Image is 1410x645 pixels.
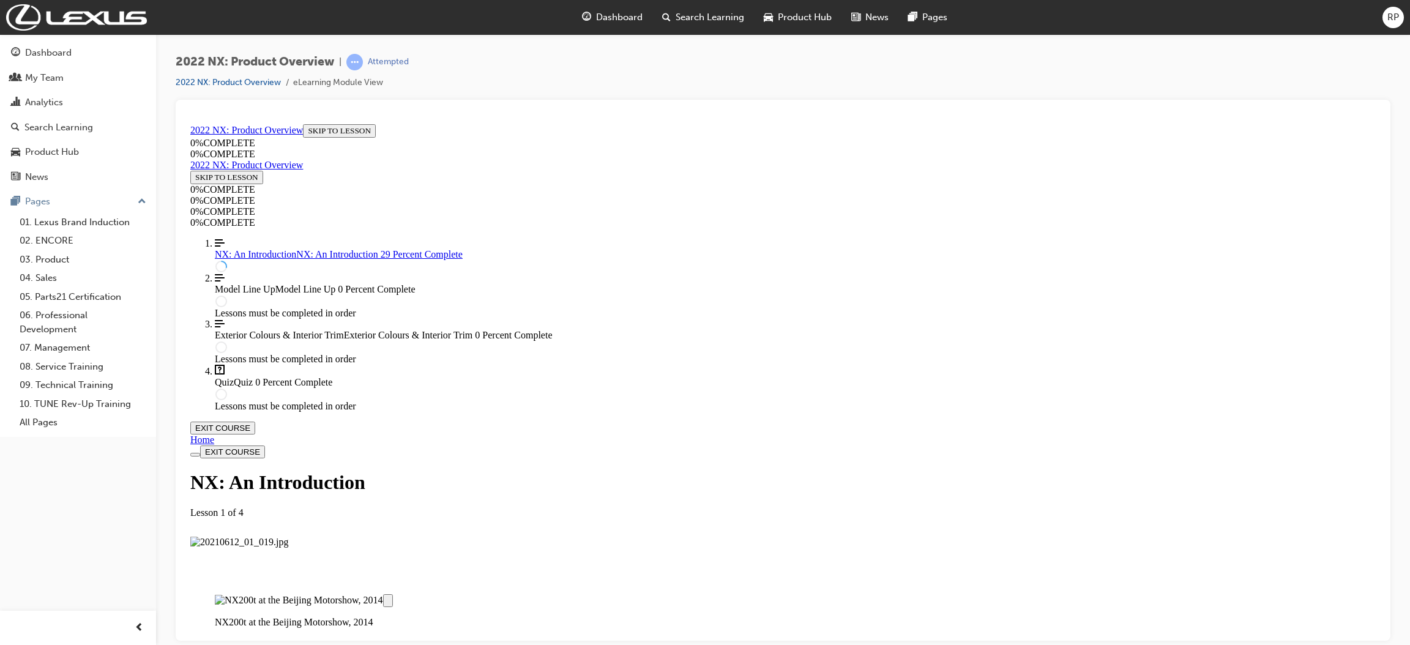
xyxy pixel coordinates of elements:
a: 08. Service Training [15,357,151,376]
section: Course Information [5,40,176,87]
a: 2022 NX: Product Overview [5,40,117,51]
span: news-icon [11,172,20,183]
div: Dashboard [25,46,72,60]
a: pages-iconPages [898,5,957,30]
h1: NX: An Introduction [5,352,1190,375]
button: EXIT COURSE [15,326,80,339]
a: 01. Lexus Brand Induction [15,213,151,232]
span: Search Learning [676,10,744,24]
a: 2022 NX: Product Overview [5,6,117,16]
button: DashboardMy TeamAnalyticsSearch LearningProduct HubNews [5,39,151,190]
button: SKIP TO LESSON [117,5,190,18]
div: 0 % COMPLETE [5,18,1190,29]
div: 0 % COMPLETE [5,76,176,87]
span: car-icon [764,10,773,25]
a: Product Hub [5,141,151,163]
button: EXIT COURSE [5,302,70,315]
div: My Team [25,71,64,85]
a: 06. Professional Development [15,306,151,338]
span: In [DATE], [PERSON_NAME] launched the very first NX, based on the concept of "Premium Urban Sport... [5,518,1184,550]
div: 0 % COMPLETE [5,98,1190,109]
span: up-icon [138,194,146,210]
a: 05. Parts21 Certification [15,288,151,307]
span: pages-icon [908,10,917,25]
div: 0 % COMPLETE [5,65,176,76]
span: Pages [922,10,947,24]
a: news-iconNews [841,5,898,30]
div: Pages [25,195,50,209]
div: Lesson 1 of 4 [5,388,1190,399]
a: Dashboard [5,42,151,64]
span: people-icon [11,73,20,84]
span: guage-icon [11,48,20,59]
div: Search Learning [24,121,93,135]
a: 10. TUNE Rev-Up Training [15,395,151,414]
span: Product Hub [778,10,832,24]
a: 09. Technical Training [15,376,151,395]
span: news-icon [851,10,860,25]
img: 20210612_01_019.jpg [5,417,103,428]
span: | [339,55,341,69]
li: eLearning Module View [293,76,383,90]
a: News [5,166,151,188]
img: Trak [6,4,147,31]
a: search-iconSearch Learning [652,5,754,30]
div: Analytics [25,95,63,110]
a: 03. Product [15,250,151,269]
span: 2022 NX: Product Overview [176,55,334,69]
div: Product Hub [25,145,79,159]
span: learningRecordVerb_ATTEMPT-icon [346,54,363,70]
span: News [865,10,889,24]
button: Pages [5,190,151,213]
span: chart-icon [11,97,20,108]
div: News [25,170,48,184]
span: search-icon [11,122,20,133]
span: guage-icon [582,10,591,25]
a: 02. ENCORE [15,231,151,250]
a: Search Learning [5,116,151,139]
a: 2022 NX: Product Overview [176,77,281,88]
button: RP [1382,7,1404,28]
a: My Team [5,67,151,89]
a: Analytics [5,91,151,114]
a: 04. Sales [15,269,151,288]
button: SKIP TO LESSON [5,51,78,65]
a: All Pages [15,413,151,432]
a: 07. Management [15,338,151,357]
div: 0 % COMPLETE [5,29,1190,40]
span: pages-icon [11,196,20,207]
section: Course Information [5,5,1190,40]
a: guage-iconDashboard [572,5,652,30]
a: Home [5,315,29,326]
div: 0 % COMPLETE [5,87,1190,98]
button: Toggle Course Overview [5,334,15,337]
section: Course Overview [5,5,1190,293]
span: Dashboard [596,10,643,24]
nav: Course Outline [5,119,1190,293]
span: prev-icon [135,621,144,636]
span: RP [1387,10,1399,24]
a: car-iconProduct Hub [754,5,841,30]
div: Attempted [368,56,409,68]
span: car-icon [11,147,20,158]
span: search-icon [662,10,671,25]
